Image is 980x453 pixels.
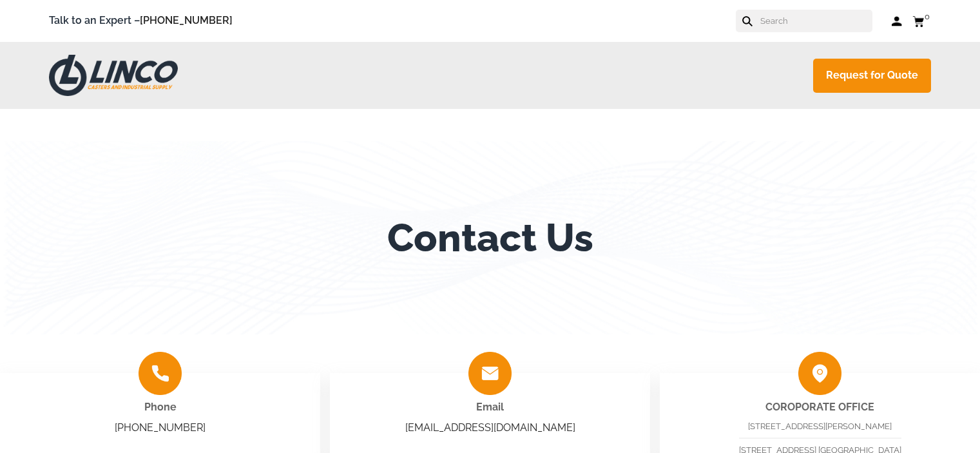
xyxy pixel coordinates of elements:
strong: COROPORATE OFFICE [765,401,874,413]
input: Search [759,10,872,32]
img: LINCO CASTERS & INDUSTRIAL SUPPLY [49,55,178,96]
a: Request for Quote [813,59,931,93]
a: 0 [912,13,931,29]
span: Email [476,401,504,413]
span: Talk to an Expert – [49,12,233,30]
a: [EMAIL_ADDRESS][DOMAIN_NAME] [405,421,575,434]
img: group-2008.png [468,352,512,395]
a: [PHONE_NUMBER] [115,421,206,434]
span: Phone [144,401,177,413]
img: group-2009.png [139,352,182,395]
a: Log in [892,15,903,28]
img: group-2010.png [798,352,841,395]
span: 0 [925,12,930,21]
a: [PHONE_NUMBER] [140,14,233,26]
h1: Contact Us [387,215,593,260]
span: [STREET_ADDRESS][PERSON_NAME] [748,421,892,431]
